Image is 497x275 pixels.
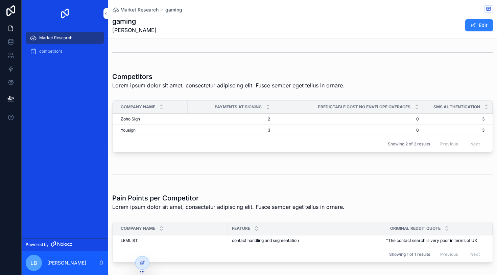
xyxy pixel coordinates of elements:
[121,238,138,243] span: LEMLIST
[112,26,157,34] span: [PERSON_NAME]
[121,116,184,122] a: Zoho Sign
[22,238,108,251] a: Powered by
[390,226,441,231] span: Original Reddit Quote
[192,116,270,122] a: 2
[465,19,493,31] button: Edit
[423,116,484,122] a: 3
[120,6,159,13] span: Market Research
[121,104,155,110] span: Company Name
[433,104,480,110] span: SMS Authentication
[22,27,108,66] div: scrollable content
[26,32,104,44] a: Market Research
[112,17,157,26] h1: gaming
[278,128,419,133] a: 0
[26,242,49,247] span: Powered by
[165,6,182,13] a: gaming
[47,259,86,266] p: [PERSON_NAME]
[232,226,250,231] span: Feature
[121,128,136,133] span: Yousign
[386,238,477,243] span: "The contact search is very poor in terms of UX
[112,6,159,13] a: Market Research
[112,193,345,203] h1: Pain Points per Competitor
[60,8,70,19] img: App logo
[215,104,262,110] span: Payments At Signing
[192,128,270,133] a: 3
[232,238,299,243] span: contact handling and segmentation
[112,81,345,89] span: Lorem ipsum dolor sit amet, consectetur adipiscing elit. Fusce semper eget tellus in ornare.
[26,45,104,57] a: competitors
[121,116,140,122] span: Zoho Sign
[121,128,184,133] a: Yousign
[423,128,484,133] a: 3
[39,49,62,54] span: competitors
[39,35,72,40] span: Market Research
[112,72,345,81] h1: Competitors
[318,104,410,110] span: Predictable Cost No Envelope Overages
[388,141,430,147] span: Showing 2 of 2 results
[112,203,345,211] span: Lorem ipsum dolor sit amet, consectetur adipiscing elit. Fusce semper eget tellus in ornare.
[30,259,37,267] span: LB
[121,226,155,231] span: Company Name
[278,116,419,122] a: 0
[389,252,430,257] span: Showing 1 of 1 results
